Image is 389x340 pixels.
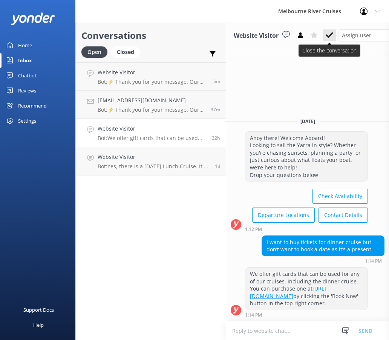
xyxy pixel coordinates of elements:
div: 01:14pm 17-Aug-2025 (UTC +10:00) Australia/Sydney [262,258,384,263]
button: Check Availability [312,189,368,204]
a: Website VisitorBot:⚡ Thank you for your message. Our office hours are Mon - Fri 9.30am - 5pm. We'... [76,62,226,91]
span: 01:14pm 17-Aug-2025 (UTC +10:00) Australia/Sydney [212,135,220,141]
p: Bot: Yes, there is a [DATE] Lunch Cruise. It is a 3-hour festive experience on [DATE], running fr... [98,163,209,170]
h2: Conversations [81,28,220,43]
div: Open [81,46,107,58]
p: Bot: ⚡ Thank you for your message. Our office hours are Mon - Fri 9.30am - 5pm. We'll get back to... [98,78,208,85]
div: Closed [111,46,140,58]
h4: Website Visitor [98,125,206,133]
span: 11:10am 18-Aug-2025 (UTC +10:00) Australia/Sydney [213,78,220,85]
div: Home [18,38,32,53]
h4: Website Visitor [98,68,208,77]
div: We offer gift cards that can be used for any of our cruises, including the dinner cruise. You can... [245,268,368,310]
a: Website VisitorBot:We offer gift cards that can be used for any of our cruises, including the din... [76,119,226,147]
a: Closed [111,48,144,56]
div: Support Docs [23,302,54,317]
span: [DATE] [296,118,320,125]
div: Chatbot [18,68,37,83]
a: Open [81,48,111,56]
h4: [EMAIL_ADDRESS][DOMAIN_NAME] [98,96,205,105]
button: Departure Locations [252,208,315,223]
a: [URL][DOMAIN_NAME] [250,285,326,300]
span: 10:38am 18-Aug-2025 (UTC +10:00) Australia/Sydney [211,106,220,113]
strong: 1:14 PM [245,313,262,317]
div: Ahoy there! Welcome Aboard! Looking to sail the Yarra in style? Whether you're chasing sunsets, p... [245,132,368,182]
button: Contact Details [319,208,368,223]
strong: 1:12 PM [245,227,262,232]
a: Website VisitorBot:Yes, there is a [DATE] Lunch Cruise. It is a 3-hour festive experience on [DAT... [76,147,226,175]
span: 08:17am 17-Aug-2025 (UTC +10:00) Australia/Sydney [215,163,220,169]
div: 01:12pm 17-Aug-2025 (UTC +10:00) Australia/Sydney [245,226,368,232]
h4: Website Visitor [98,153,209,161]
div: Help [33,317,44,332]
div: Settings [18,113,36,128]
span: Assign user [342,31,371,40]
h3: Website Visitor [234,31,279,41]
div: 01:14pm 17-Aug-2025 (UTC +10:00) Australia/Sydney [245,312,368,317]
div: Reviews [18,83,36,98]
img: yonder-white-logo.png [11,12,55,25]
p: Bot: ⚡ Thank you for your message. Our office hours are Mon - Fri 9.30am - 5pm. We'll get back to... [98,106,205,113]
div: I want to buy tickets for dinner cruise but don’t want to book a date as it’s a present [262,236,384,256]
p: Bot: We offer gift cards that can be used for any of our cruises, including the dinner cruise. Yo... [98,135,206,142]
a: [EMAIL_ADDRESS][DOMAIN_NAME]Bot:⚡ Thank you for your message. Our office hours are Mon - Fri 9.30... [76,91,226,119]
div: Inbox [18,53,32,68]
div: Recommend [18,98,47,113]
strong: 1:14 PM [365,259,382,263]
